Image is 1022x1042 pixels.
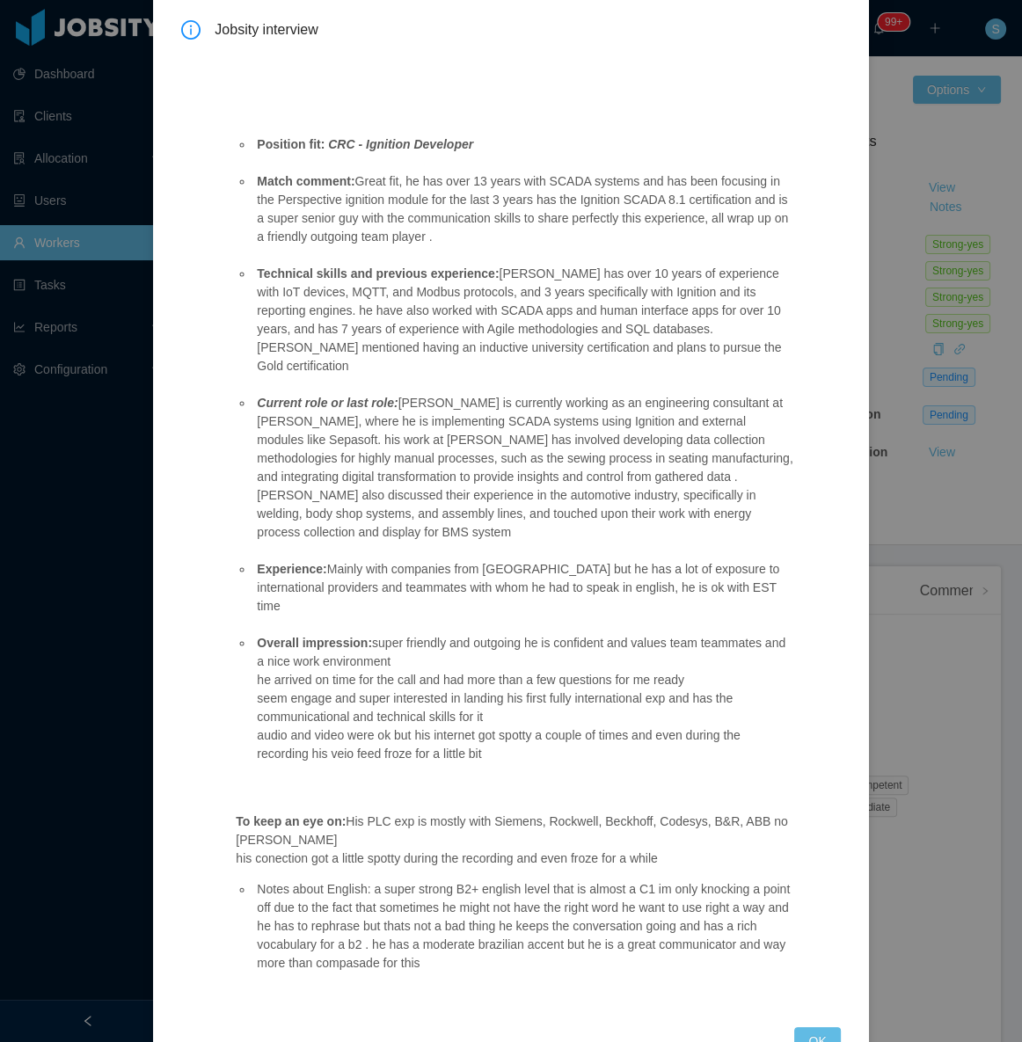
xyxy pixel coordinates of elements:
[328,137,473,151] em: CRC - Ignition Developer
[257,396,398,410] em: Current role or last role:
[257,266,499,281] strong: Technical skills and previous experience:
[257,636,372,650] strong: Overall impression:
[236,812,793,868] p: His PLC exp is mostly with Siemens, Rockwell, Beckhoff, Codesys, B&R, ABB no [PERSON_NAME] his co...
[253,265,793,375] li: [PERSON_NAME] has over 10 years of experience with IoT devices, MQTT, and Modbus protocols, and 3...
[253,394,793,542] li: [PERSON_NAME] is currently working as an engineering consultant at [PERSON_NAME], where he is imp...
[253,172,793,246] li: Great fit, he has over 13 years with SCADA systems and has been focusing in the Perspective ignit...
[257,562,326,576] strong: Experience:
[181,20,201,40] i: icon: info-circle
[253,560,793,616] li: Mainly with companies from [GEOGRAPHIC_DATA] but he has a lot of exposure to international provid...
[253,880,793,973] li: Notes about English: a super strong B2+ english level that is almost a C1 im only knocking a poin...
[215,20,840,40] span: Jobsity interview
[257,137,325,151] strong: Position fit:
[253,634,793,763] li: super friendly and outgoing he is confident and values team teammates and a nice work environment...
[236,814,346,828] strong: To keep an eye on:
[257,174,354,188] strong: Match comment:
